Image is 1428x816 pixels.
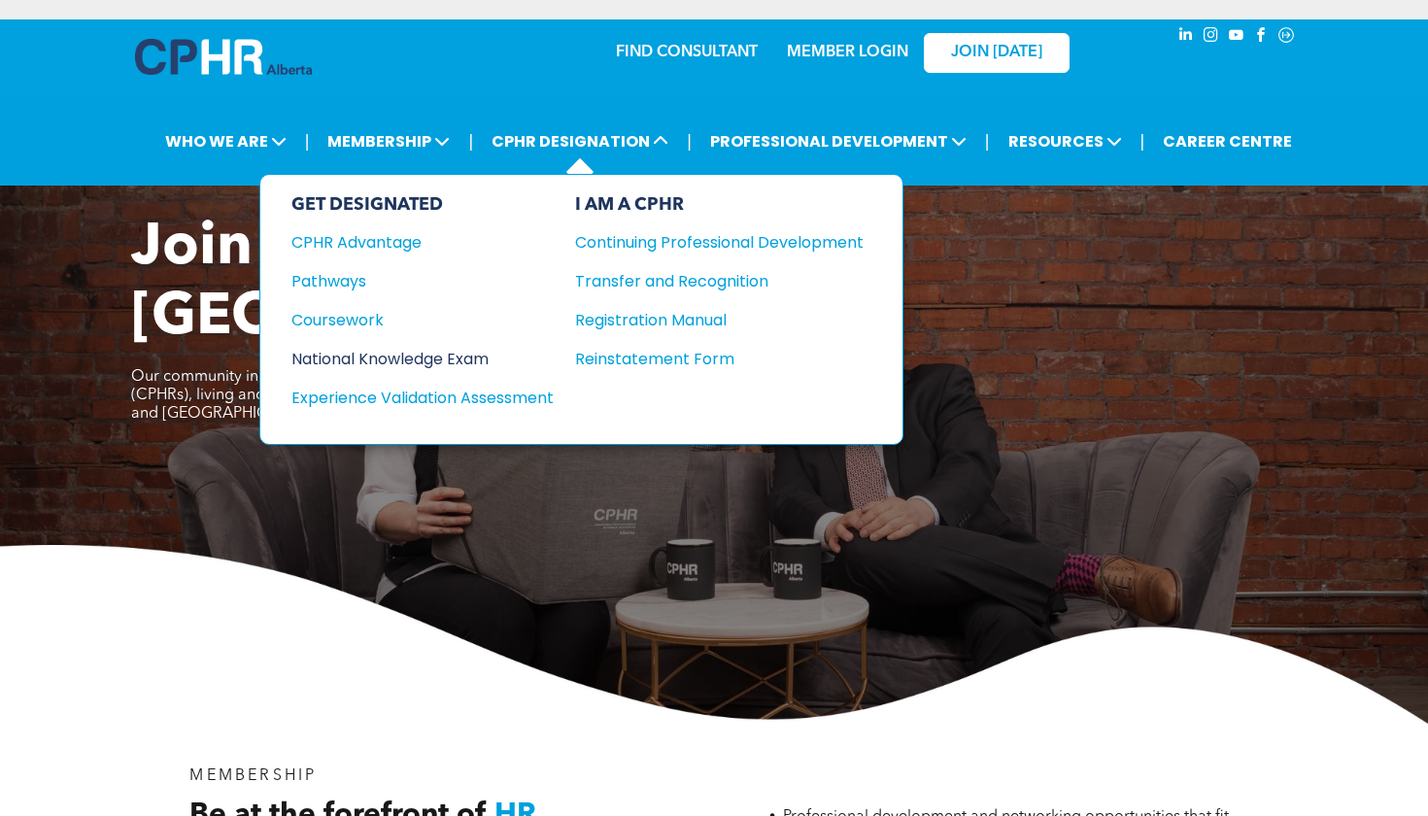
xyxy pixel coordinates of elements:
[291,347,527,371] div: National Knowledge Exam
[704,123,972,159] span: PROFESSIONAL DEVELOPMENT
[1225,24,1246,51] a: youtube
[575,347,864,371] a: Reinstatement Form
[468,121,473,161] li: |
[924,33,1070,73] a: JOIN [DATE]
[291,269,554,293] a: Pathways
[135,39,312,75] img: A blue and white logo for cp alberta
[291,386,554,410] a: Experience Validation Assessment
[575,308,864,332] a: Registration Manual
[787,45,908,60] a: MEMBER LOGIN
[575,308,834,332] div: Registration Manual
[291,230,527,255] div: CPHR Advantage
[131,369,703,422] span: Our community includes over 3,300 Chartered Professionals in Human Resources (CPHRs), living and ...
[1140,121,1145,161] li: |
[1003,123,1128,159] span: RESOURCES
[575,230,864,255] a: Continuing Professional Development
[985,121,990,161] li: |
[575,194,864,216] div: I AM A CPHR
[1250,24,1272,51] a: facebook
[291,194,554,216] div: GET DESIGNATED
[291,347,554,371] a: National Knowledge Exam
[159,123,292,159] span: WHO WE ARE
[322,123,456,159] span: MEMBERSHIP
[575,347,834,371] div: Reinstatement Form
[291,230,554,255] a: CPHR Advantage
[131,220,753,348] span: Join CPHR [GEOGRAPHIC_DATA]
[1275,24,1297,51] a: Social network
[687,121,692,161] li: |
[189,768,317,784] span: MEMBERSHIP
[616,45,758,60] a: FIND CONSULTANT
[486,123,674,159] span: CPHR DESIGNATION
[291,308,527,332] div: Coursework
[1157,123,1298,159] a: CAREER CENTRE
[291,269,527,293] div: Pathways
[291,386,527,410] div: Experience Validation Assessment
[1200,24,1221,51] a: instagram
[575,269,864,293] a: Transfer and Recognition
[291,308,554,332] a: Coursework
[305,121,310,161] li: |
[951,44,1042,62] span: JOIN [DATE]
[1174,24,1196,51] a: linkedin
[575,269,834,293] div: Transfer and Recognition
[575,230,834,255] div: Continuing Professional Development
